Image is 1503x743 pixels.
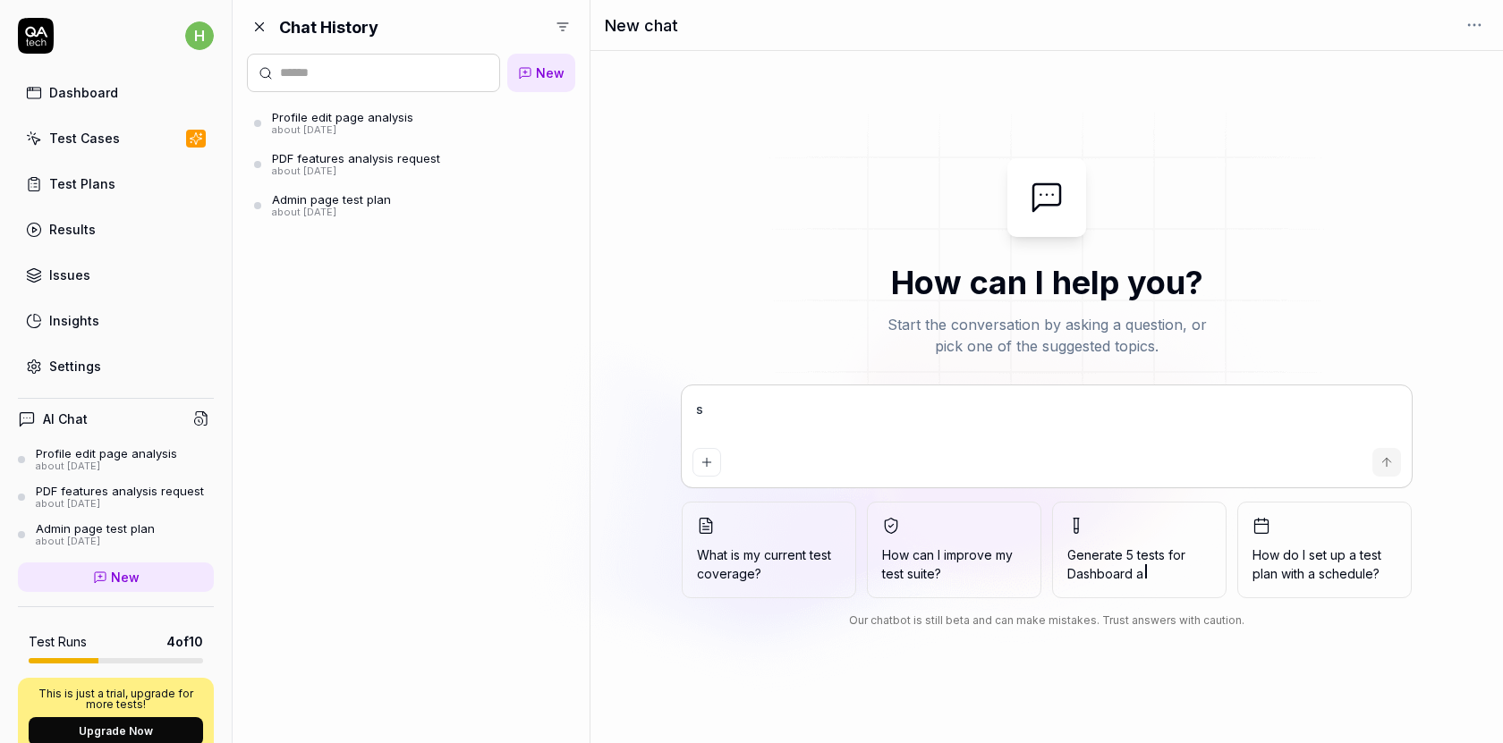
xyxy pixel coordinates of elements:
button: Add attachment [692,448,721,477]
h2: Chat History [279,15,378,39]
div: Admin page test plan [272,192,391,207]
a: PDF features analysis requestabout [DATE] [18,484,214,511]
div: Dashboard [49,83,118,102]
span: How can I improve my test suite? [882,545,1026,583]
div: Profile edit page analysis [36,446,177,460]
a: Results [18,212,214,247]
div: Test Plans [49,174,115,193]
span: 4 of 10 [166,632,203,651]
a: Dashboard [18,75,214,110]
div: Issues [49,266,90,284]
a: Insights [18,303,214,338]
a: New [507,54,575,92]
div: Admin page test plan [36,521,155,536]
span: New [536,63,565,82]
div: Test Cases [49,129,120,148]
a: Issues [18,258,214,292]
a: Test Cases [18,121,214,156]
span: Dashboard a [1067,566,1143,581]
div: PDF features analysis request [272,151,440,165]
a: New [18,562,214,592]
textarea: s [692,396,1401,441]
p: This is just a trial, upgrade for more tests! [29,688,203,710]
a: Profile edit page analysisabout [DATE] [247,106,575,140]
a: PDF features analysis requestabout [DATE] [247,148,575,182]
h5: Test Runs [29,634,87,650]
a: Admin page test planabout [DATE] [18,521,214,548]
div: Our chatbot is still beta and can make mistakes. Trust answers with caution. [682,612,1412,629]
div: about [DATE] [272,165,440,178]
div: about [DATE] [272,124,413,137]
a: Admin page test planabout [DATE] [247,189,575,223]
span: What is my current test coverage? [697,545,841,583]
div: about [DATE] [36,498,204,511]
button: How do I set up a test plan with a schedule? [1237,502,1412,598]
a: Settings [18,349,214,384]
span: New [111,568,140,587]
div: about [DATE] [36,536,155,548]
div: Settings [49,357,101,376]
button: Generate 5 tests forDashboard a [1052,502,1227,598]
div: about [DATE] [272,207,391,219]
span: Generate 5 tests for [1067,545,1211,583]
div: Profile edit page analysis [272,110,413,124]
a: Test Plans [18,166,214,201]
div: Results [49,220,96,239]
span: How do I set up a test plan with a schedule? [1252,545,1397,583]
h1: New chat [605,13,678,38]
button: How can I improve my test suite? [867,502,1041,598]
button: What is my current test coverage? [682,502,856,598]
h4: AI Chat [43,409,88,428]
span: h [185,21,214,50]
button: h [185,18,214,54]
div: about [DATE] [36,460,177,473]
a: Profile edit page analysisabout [DATE] [18,446,214,473]
div: PDF features analysis request [36,484,204,498]
div: Insights [49,311,99,330]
